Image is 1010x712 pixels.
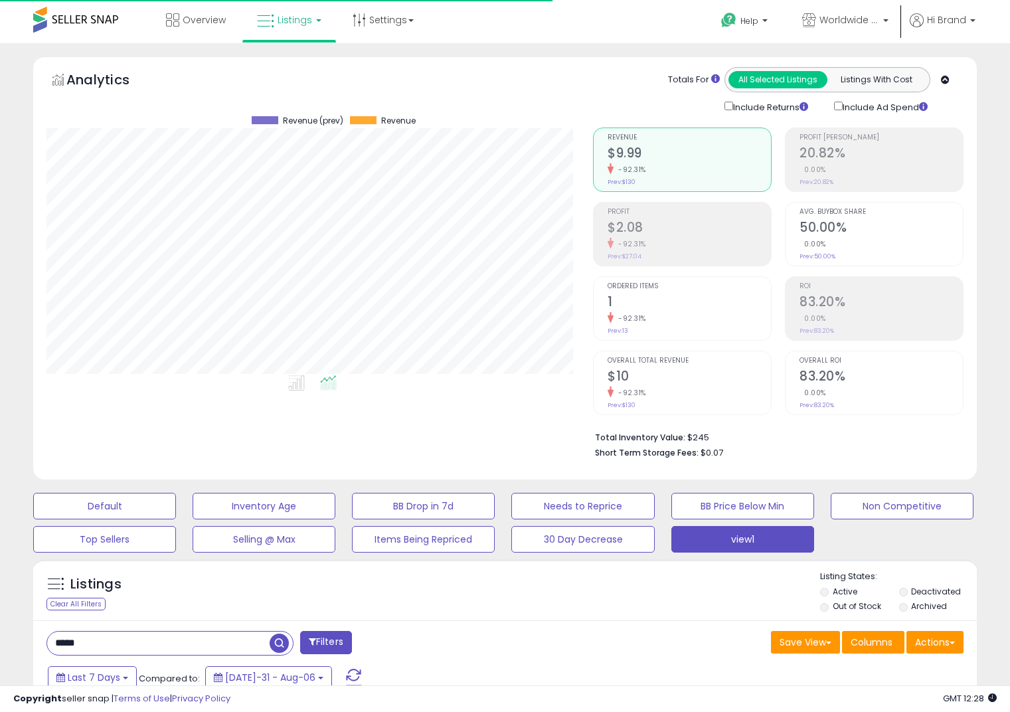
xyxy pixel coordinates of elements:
[595,432,685,443] b: Total Inventory Value:
[608,252,641,260] small: Prev: $27.04
[800,145,963,163] h2: 20.82%
[715,99,824,114] div: Include Returns
[48,666,137,689] button: Last 7 Days
[800,165,826,175] small: 0.00%
[842,631,904,654] button: Columns
[381,116,416,126] span: Revenue
[824,99,949,114] div: Include Ad Spend
[68,671,120,684] span: Last 7 Days
[608,283,771,290] span: Ordered Items
[927,13,966,27] span: Hi Brand
[800,178,833,186] small: Prev: 20.82%
[66,70,155,92] h5: Analytics
[595,428,954,444] li: $245
[711,2,781,43] a: Help
[172,692,230,705] a: Privacy Policy
[671,526,814,553] button: view1
[608,209,771,216] span: Profit
[943,692,997,705] span: 2025-08-15 12:28 GMT
[614,239,646,249] small: -92.31%
[668,74,720,86] div: Totals For
[827,71,926,88] button: Listings With Cost
[608,327,628,335] small: Prev: 13
[800,209,963,216] span: Avg. Buybox Share
[614,388,646,398] small: -92.31%
[225,671,315,684] span: [DATE]-31 - Aug-06
[608,220,771,238] h2: $2.08
[352,526,495,553] button: Items Being Repriced
[831,493,973,519] button: Non Competitive
[833,600,881,612] label: Out of Stock
[771,631,840,654] button: Save View
[800,283,963,290] span: ROI
[300,631,352,654] button: Filters
[183,13,226,27] span: Overview
[193,493,335,519] button: Inventory Age
[800,313,826,323] small: 0.00%
[833,586,857,597] label: Active
[608,369,771,387] h2: $10
[70,575,122,594] h5: Listings
[851,636,892,649] span: Columns
[608,294,771,312] h2: 1
[13,693,230,705] div: seller snap | |
[511,526,654,553] button: 30 Day Decrease
[800,220,963,238] h2: 50.00%
[671,493,814,519] button: BB Price Below Min
[740,15,758,27] span: Help
[114,692,170,705] a: Terms of Use
[911,586,961,597] label: Deactivated
[720,12,737,29] i: Get Help
[701,446,723,459] span: $0.07
[608,401,635,409] small: Prev: $130
[33,526,176,553] button: Top Sellers
[608,178,635,186] small: Prev: $130
[800,327,834,335] small: Prev: 83.20%
[511,493,654,519] button: Needs to Reprice
[46,598,106,610] div: Clear All Filters
[193,526,335,553] button: Selling @ Max
[906,631,964,654] button: Actions
[614,313,646,323] small: -92.31%
[800,294,963,312] h2: 83.20%
[139,672,200,685] span: Compared to:
[800,252,835,260] small: Prev: 50.00%
[800,239,826,249] small: 0.00%
[614,165,646,175] small: -92.31%
[608,145,771,163] h2: $9.99
[819,13,879,27] span: Worldwide Nutrition
[205,666,332,689] button: [DATE]-31 - Aug-06
[33,493,176,519] button: Default
[595,447,699,458] b: Short Term Storage Fees:
[608,357,771,365] span: Overall Total Revenue
[820,571,977,583] p: Listing States:
[608,134,771,141] span: Revenue
[283,116,343,126] span: Revenue (prev)
[800,388,826,398] small: 0.00%
[911,600,947,612] label: Archived
[800,357,963,365] span: Overall ROI
[352,493,495,519] button: BB Drop in 7d
[910,13,975,43] a: Hi Brand
[800,134,963,141] span: Profit [PERSON_NAME]
[800,369,963,387] h2: 83.20%
[800,401,834,409] small: Prev: 83.20%
[278,13,312,27] span: Listings
[728,71,827,88] button: All Selected Listings
[13,692,62,705] strong: Copyright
